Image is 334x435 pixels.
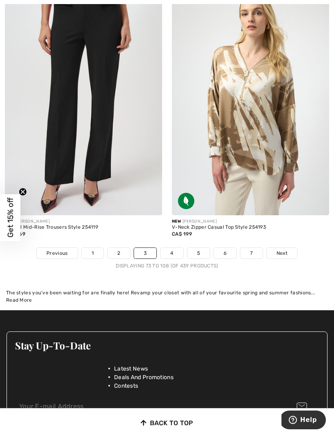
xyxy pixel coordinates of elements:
[6,297,32,303] span: Read More
[114,364,148,373] span: Latest News
[267,248,297,258] a: Next
[114,382,138,390] span: Contests
[214,248,236,258] a: 6
[114,373,174,382] span: Deals And Promotions
[277,250,288,257] span: Next
[46,250,68,257] span: Previous
[6,198,15,238] span: Get 15% off
[15,397,319,416] input: Your E-mail Address
[160,248,183,258] a: 4
[172,219,181,224] span: New
[82,248,103,258] a: 1
[19,188,27,196] button: Close teaser
[6,289,328,296] div: The styles you’ve been waiting for are finally here! Revamp your closet with all of your favourit...
[187,248,210,258] a: 5
[178,193,194,209] img: Sustainable Fabric
[37,248,77,258] a: Previous
[281,411,326,431] iframe: Opens a widget where you can find more information
[240,248,262,258] a: 7
[108,248,130,258] a: 2
[5,219,162,225] div: [PERSON_NAME]
[15,340,319,351] h3: Stay Up-To-Date
[172,219,329,225] div: [PERSON_NAME]
[172,231,192,237] span: CA$ 199
[134,248,156,258] a: 3
[172,225,329,230] div: V-Neck Zipper Casual Top Style 254193
[5,225,162,230] div: Formal Mid-Rise Trousers Style 254119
